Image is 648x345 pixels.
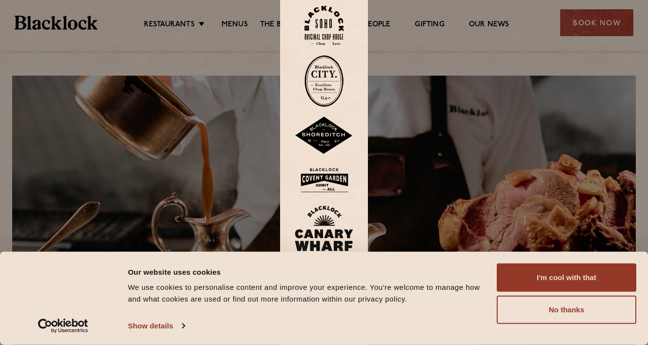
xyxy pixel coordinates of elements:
[295,205,353,262] img: BL_CW_Logo_Website.svg
[497,296,636,324] button: No thanks
[128,266,486,278] div: Our website uses cookies
[20,319,106,333] a: Usercentrics Cookiebot - opens in a new window
[128,319,184,333] a: Show details
[304,55,344,107] img: City-stamp-default.svg
[497,264,636,292] button: I'm cool with that
[304,6,344,45] img: Soho-stamp-default.svg
[128,282,486,305] div: We use cookies to personalise content and improve your experience. You're welcome to manage how a...
[295,164,353,196] img: BLA_1470_CoventGarden_Website_Solid.svg
[295,117,353,155] img: Shoreditch-stamp-v2-default.svg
